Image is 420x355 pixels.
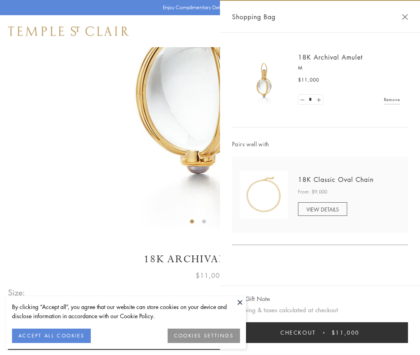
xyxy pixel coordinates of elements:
[298,95,306,105] a: Set quantity to 0
[314,95,322,105] a: Set quantity to 2
[196,270,224,281] span: $11,000
[240,56,288,104] img: 18K Archival Amulet
[240,171,288,219] img: N88865-OV18
[298,188,327,196] span: From: $9,000
[168,329,240,343] button: COOKIES SETTINGS
[232,140,408,149] span: Pairs well with
[402,14,408,20] button: Close Shopping Bag
[298,53,363,62] a: 18K Archival Amulet
[12,329,91,343] button: ACCEPT ALL COOKIES
[280,328,316,337] span: Checkout
[298,175,374,184] a: 18K Classic Oval Chain
[12,302,240,321] div: By clicking “Accept all”, you agree that our website can store cookies on your device and disclos...
[384,95,400,104] a: Remove
[232,12,276,22] span: Shopping Bag
[232,294,270,304] button: Add Gift Note
[8,252,412,266] h1: 18K Archival Amulet
[8,286,26,299] span: Size:
[232,322,408,343] button: Checkout $11,000
[8,26,129,36] img: Temple St. Clair
[298,64,400,72] p: M
[298,76,319,84] span: $11,000
[232,305,408,315] p: Shipping & taxes calculated at checkout
[306,205,339,213] span: VIEW DETAILS
[298,202,347,216] a: VIEW DETAILS
[332,328,360,337] span: $11,000
[163,4,254,12] p: Enjoy Complimentary Delivery & Returns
